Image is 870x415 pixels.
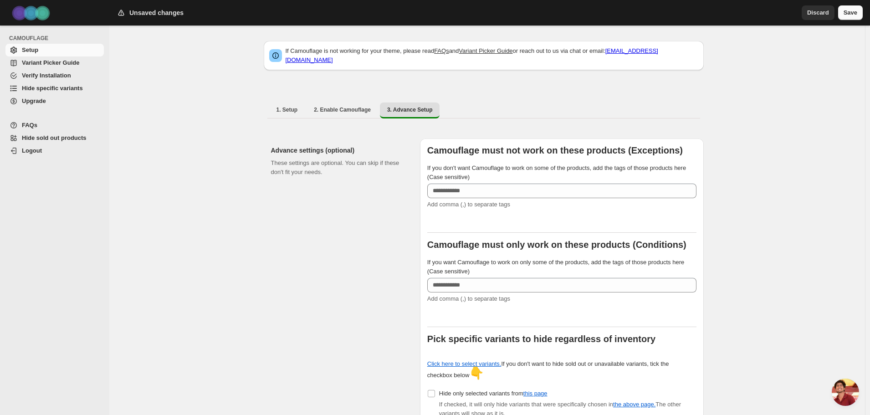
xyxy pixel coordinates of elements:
[434,47,449,54] a: FAQs
[844,8,857,17] span: Save
[838,5,863,20] button: Save
[5,44,104,56] a: Setup
[613,401,655,408] a: the above page.
[387,106,433,113] span: 3. Advance Setup
[427,164,686,180] span: If you don't want Camouflage to work on some of the products, add the tags of those products here...
[286,46,698,65] p: If Camouflage is not working for your theme, please read and or reach out to us via chat or email:
[523,390,548,397] a: this page
[427,359,670,380] div: If you don't want to hide sold out or unavailable variants, tick the checkbox below
[22,134,87,141] span: Hide sold out products
[427,240,686,250] b: Camouflage must only work on these products (Conditions)
[5,69,104,82] a: Verify Installation
[427,259,684,275] span: If you want Camouflage to work on only some of the products, add the tags of those products here ...
[427,334,655,344] b: Pick specific variants to hide regardless of inventory
[22,72,71,79] span: Verify Installation
[22,147,42,154] span: Logout
[5,95,104,108] a: Upgrade
[807,8,829,17] span: Discard
[5,119,104,132] a: FAQs
[832,379,859,406] div: Open chat
[5,144,104,157] a: Logout
[9,35,105,42] span: CAMOUFLAGE
[22,122,37,128] span: FAQs
[469,366,484,380] span: 👇
[427,295,510,302] span: Add comma (,) to separate tags
[459,47,512,54] a: Variant Picker Guide
[22,97,46,104] span: Upgrade
[5,132,104,144] a: Hide sold out products
[22,59,79,66] span: Variant Picker Guide
[427,360,502,367] a: Click here to select variants.
[439,390,548,397] span: Hide only selected variants from
[5,56,104,69] a: Variant Picker Guide
[22,46,38,53] span: Setup
[271,159,405,177] p: These settings are optional. You can skip if these don't fit your needs.
[427,201,510,208] span: Add comma (,) to separate tags
[314,106,371,113] span: 2. Enable Camouflage
[802,5,834,20] button: Discard
[5,82,104,95] a: Hide specific variants
[22,85,83,92] span: Hide specific variants
[271,146,405,155] h2: Advance settings (optional)
[276,106,298,113] span: 1. Setup
[129,8,184,17] h2: Unsaved changes
[427,145,683,155] b: Camouflage must not work on these products (Exceptions)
